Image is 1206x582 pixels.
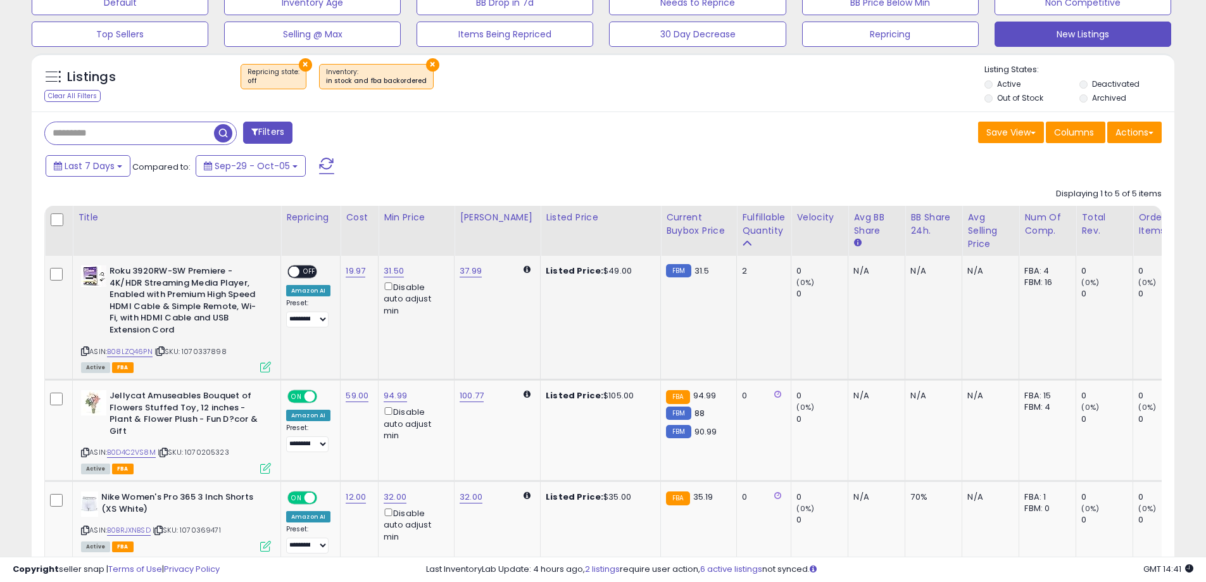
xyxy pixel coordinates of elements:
[1024,390,1066,402] div: FBA: 15
[346,265,365,277] a: 19.97
[286,525,330,554] div: Preset:
[546,389,603,402] b: Listed Price:
[978,122,1044,143] button: Save View
[286,211,335,224] div: Repricing
[384,265,404,277] a: 31.50
[81,265,106,287] img: 41PhuSBml9L._SL40_.jpg
[286,424,330,452] div: Preset:
[215,160,290,172] span: Sep-29 - Oct-05
[326,77,427,85] div: in stock and fba backordered
[694,407,705,419] span: 88
[299,267,320,277] span: OFF
[802,22,979,47] button: Repricing
[666,491,689,505] small: FBA
[853,491,895,503] div: N/A
[853,211,900,237] div: Avg BB Share
[1081,514,1133,526] div: 0
[1138,211,1184,237] div: Ordered Items
[81,265,271,371] div: ASIN:
[997,79,1021,89] label: Active
[153,525,221,535] span: | SKU: 1070369471
[1081,414,1133,425] div: 0
[1138,503,1156,514] small: (0%)
[1138,402,1156,412] small: (0%)
[1054,126,1094,139] span: Columns
[81,362,110,373] span: All listings currently available for purchase on Amazon
[315,493,336,503] span: OFF
[289,493,305,503] span: ON
[546,265,603,277] b: Listed Price:
[609,22,786,47] button: 30 Day Decrease
[546,265,651,277] div: $49.00
[1092,92,1126,103] label: Archived
[546,211,655,224] div: Listed Price
[1138,390,1190,402] div: 0
[666,211,731,237] div: Current Buybox Price
[910,390,952,402] div: N/A
[1056,188,1162,200] div: Displaying 1 to 5 of 5 items
[1107,122,1162,143] button: Actions
[132,161,191,173] span: Compared to:
[460,491,482,503] a: 32.00
[78,211,275,224] div: Title
[384,280,444,317] div: Disable auto adjust min
[158,447,229,457] span: | SKU: 1070205323
[1143,563,1193,575] span: 2025-10-13 14:41 GMT
[796,211,843,224] div: Velocity
[107,525,151,536] a: B0BRJXNBSD
[81,541,110,552] span: All listings currently available for purchase on Amazon
[286,511,330,522] div: Amazon AI
[286,410,330,421] div: Amazon AI
[384,389,407,402] a: 94.99
[984,64,1174,76] p: Listing States:
[853,265,895,277] div: N/A
[796,514,848,526] div: 0
[524,491,531,500] i: Calculated using Dynamic Max Price.
[742,211,786,237] div: Fulfillable Quantity
[1024,402,1066,413] div: FBM: 4
[853,237,861,249] small: Avg BB Share.
[460,211,535,224] div: [PERSON_NAME]
[1081,265,1133,277] div: 0
[1138,491,1190,503] div: 0
[384,211,449,224] div: Min Price
[742,265,781,277] div: 2
[243,122,292,144] button: Filters
[967,491,1009,503] div: N/A
[1081,288,1133,300] div: 0
[694,426,717,438] span: 90.99
[742,390,781,402] div: 0
[967,211,1014,251] div: Avg Selling Price
[666,390,689,404] small: FBA
[796,390,848,402] div: 0
[346,491,366,503] a: 12.00
[65,160,115,172] span: Last 7 Days
[694,265,710,277] span: 31.5
[666,425,691,438] small: FBM
[967,265,1009,277] div: N/A
[81,491,271,550] div: ASIN:
[1081,390,1133,402] div: 0
[853,390,895,402] div: N/A
[1081,503,1099,514] small: (0%)
[107,447,156,458] a: B0D4C2VS8M
[796,277,814,288] small: (0%)
[81,491,98,517] img: 21bvs4e6EpL._SL40_.jpg
[112,541,134,552] span: FBA
[67,68,116,86] h5: Listings
[315,391,336,402] span: OFF
[426,564,1193,576] div: Last InventoryLab Update: 4 hours ago, require user action, not synced.
[299,58,312,72] button: ×
[46,155,130,177] button: Last 7 Days
[666,264,691,277] small: FBM
[1081,491,1133,503] div: 0
[910,491,952,503] div: 70%
[384,405,444,441] div: Disable auto adjust min
[546,491,651,503] div: $35.00
[289,391,305,402] span: ON
[460,265,482,277] a: 37.99
[700,563,762,575] a: 6 active listings
[796,503,814,514] small: (0%)
[224,22,401,47] button: Selling @ Max
[44,90,101,102] div: Clear All Filters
